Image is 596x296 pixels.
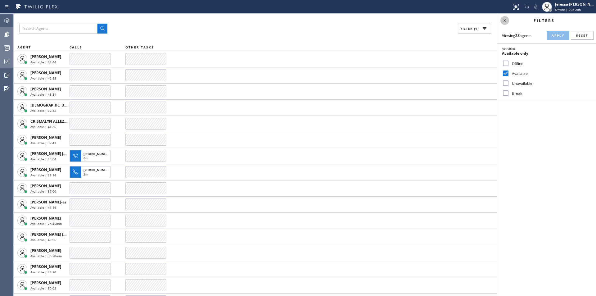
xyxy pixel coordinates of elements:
span: Available | 32:41 [30,141,56,145]
span: 2m [84,172,88,176]
span: [PERSON_NAME] [30,167,61,172]
span: [PERSON_NAME] [30,248,61,253]
span: Available | 32:32 [30,108,56,113]
div: Jeressa [PERSON_NAME] [555,2,594,7]
span: [PHONE_NUMBER] [84,152,112,156]
span: Available | 37:00 [30,189,56,194]
span: Filters [534,18,555,23]
label: Break [509,91,591,96]
span: [PERSON_NAME]-as [30,199,66,205]
span: [PERSON_NAME] [30,183,61,189]
span: [PERSON_NAME] [30,216,61,221]
span: Available | 49:04 [30,157,56,161]
span: Available | 50:02 [30,286,56,290]
span: Available | 48:20 [30,270,56,274]
button: Apply [547,31,569,40]
label: Unavailable [509,81,591,86]
span: 6m [84,156,88,160]
span: Available | 41:19 [30,205,56,210]
label: Available [509,71,591,76]
span: [PERSON_NAME] [30,70,61,75]
span: Available only [502,51,528,56]
span: Available | 35:44 [30,60,56,64]
span: [PERSON_NAME] [30,264,61,269]
span: Available | 48:31 [30,92,56,97]
span: Viewing agents [502,33,531,38]
button: Reset [571,31,594,40]
span: Reset [576,33,588,38]
span: CALLS [70,45,82,49]
span: [PERSON_NAME] [30,280,61,285]
span: Available | 42:55 [30,76,56,80]
span: AGENT [17,45,31,49]
strong: 28 [515,33,520,38]
span: CRISMALYN ALLEZER [30,119,69,124]
span: [PERSON_NAME] [30,54,61,59]
span: [PERSON_NAME] [PERSON_NAME] Dahil [30,232,104,237]
span: Available | 2h 45min [30,221,62,226]
span: OTHER TASKS [125,45,154,49]
span: Offline | 96d 20h [555,7,581,12]
label: Offline [509,61,591,66]
span: [DEMOGRAPHIC_DATA][PERSON_NAME] [30,102,103,108]
button: Filter (1) [458,24,491,34]
span: [PERSON_NAME] [30,86,61,92]
span: Apply [552,33,564,38]
span: Available | 3h 20min [30,254,62,258]
span: Filter (1) [461,26,479,31]
span: Available | 28:16 [30,173,56,177]
div: Activities [502,46,591,51]
span: Available | 49:06 [30,238,56,242]
span: [PERSON_NAME] [30,135,61,140]
button: Mute [531,2,540,11]
span: [PHONE_NUMBER] [84,168,112,172]
span: Available | 41:36 [30,125,56,129]
button: [PHONE_NUMBER]6m [70,148,112,164]
button: [PHONE_NUMBER]2m [70,164,112,180]
input: Search Agents [19,24,97,34]
span: [PERSON_NAME] [PERSON_NAME] [30,151,93,156]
